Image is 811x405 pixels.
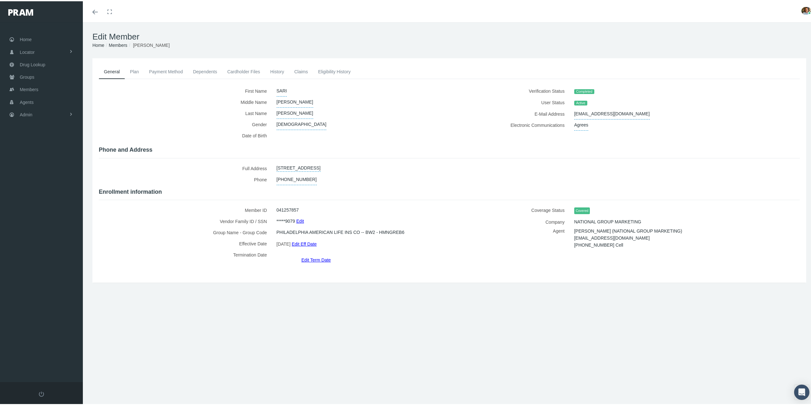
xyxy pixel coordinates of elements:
label: Gender [99,118,272,129]
a: Edit Eff Date [292,238,316,247]
span: SARI [277,84,287,95]
img: S_Profile_Picture_15241.jpg [801,6,811,13]
a: [STREET_ADDRESS] [277,162,321,170]
a: Members [109,41,127,47]
a: Payment Method [144,63,188,77]
span: 041257857 [277,203,299,214]
label: Member ID [99,203,272,214]
label: E-Mail Address [454,107,569,118]
span: [PERSON_NAME] (NATIONAL GROUP MARKETING) [574,225,682,235]
label: Last Name [99,106,272,118]
span: [PHONE_NUMBER] Cell [574,239,623,249]
span: [EMAIL_ADDRESS][DOMAIN_NAME] [574,232,650,242]
a: Home [92,41,104,47]
span: NATIONAL GROUP MARKETING [574,215,641,226]
span: [EMAIL_ADDRESS][DOMAIN_NAME] [574,107,650,118]
label: Phone [99,173,272,184]
a: Edit Term Date [301,254,331,263]
label: Middle Name [99,95,272,106]
span: Covered [574,206,590,213]
a: Eligibility History [313,63,356,77]
span: [DEMOGRAPHIC_DATA] [277,118,327,129]
h4: Phone and Address [99,145,800,152]
label: Group Name - Group Code [99,226,272,237]
label: Effective Date [99,237,272,248]
label: Termination Date [99,248,272,262]
a: Edit [296,215,304,224]
a: Plan [125,63,144,77]
span: [PERSON_NAME] [277,95,313,106]
a: Dependents [188,63,222,77]
h1: Edit Member [92,31,806,40]
span: PHILADELPHIA AMERICAN LIFE INS CO -- BW2 - HMNGREB6 [277,226,404,236]
label: User Status [454,96,569,107]
span: Drug Lookup [20,57,45,69]
a: History [265,63,289,77]
span: [PHONE_NUMBER] [277,173,317,184]
img: PRAM_20_x_78.png [8,8,33,14]
label: Electronic Communications [454,118,569,129]
label: Coverage Status [454,203,569,215]
span: [DATE] [277,238,291,248]
span: Completed [574,88,594,93]
label: Company [454,215,569,226]
a: Claims [289,63,313,77]
div: Open Intercom Messenger [794,383,809,399]
a: General [99,63,125,78]
span: Active [574,99,587,105]
span: [PERSON_NAME] [133,41,170,47]
a: Cardholder Files [222,63,265,77]
h4: Enrollment information [99,187,800,194]
span: Admin [20,107,33,119]
span: Locator [20,45,35,57]
span: Agents [20,95,34,107]
span: Home [20,32,32,44]
label: Verification Status [454,84,569,96]
label: First Name [99,84,272,95]
label: Full Address [99,162,272,173]
span: Agrees [574,118,588,129]
span: [PERSON_NAME] [277,106,313,118]
span: Groups [20,70,34,82]
label: Vendor Family ID / SSN [99,214,272,226]
span: Members [20,82,38,94]
label: Date of Birth [99,129,272,142]
label: Agent [454,226,569,252]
